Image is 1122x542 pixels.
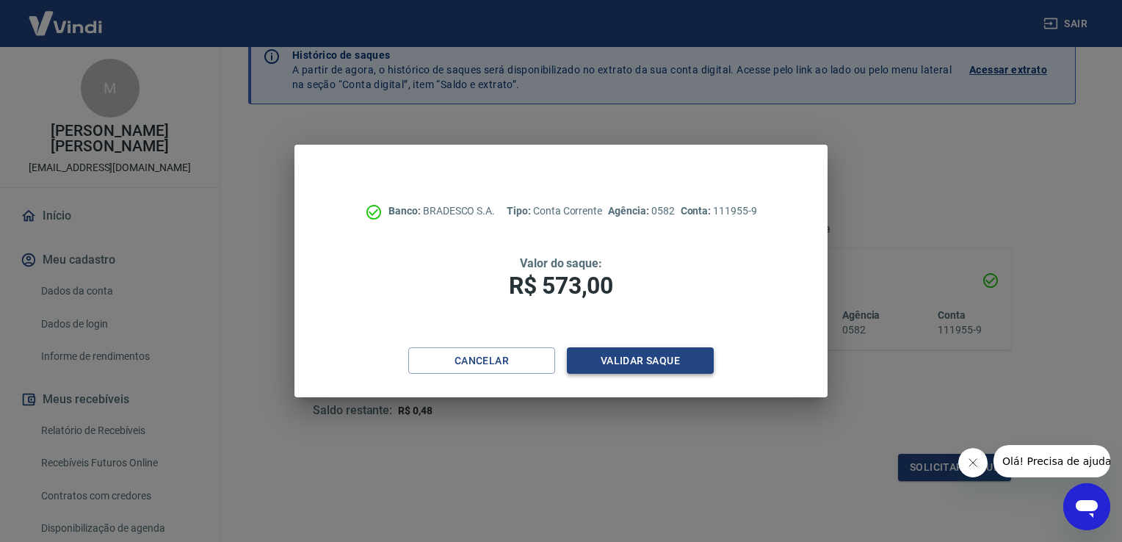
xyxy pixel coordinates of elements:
iframe: Mensagem da empresa [993,445,1110,477]
span: Banco: [388,205,423,217]
span: Tipo: [507,205,533,217]
p: 111955-9 [681,203,757,219]
button: Validar saque [567,347,714,375]
iframe: Botão para abrir a janela de mensagens [1063,483,1110,530]
iframe: Fechar mensagem [958,448,988,477]
span: Valor do saque: [520,256,602,270]
span: Agência: [608,205,651,217]
p: BRADESCO S.A. [388,203,495,219]
button: Cancelar [408,347,555,375]
p: Conta Corrente [507,203,602,219]
p: 0582 [608,203,674,219]
span: Olá! Precisa de ajuda? [9,10,123,22]
span: R$ 573,00 [509,272,613,300]
span: Conta: [681,205,714,217]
